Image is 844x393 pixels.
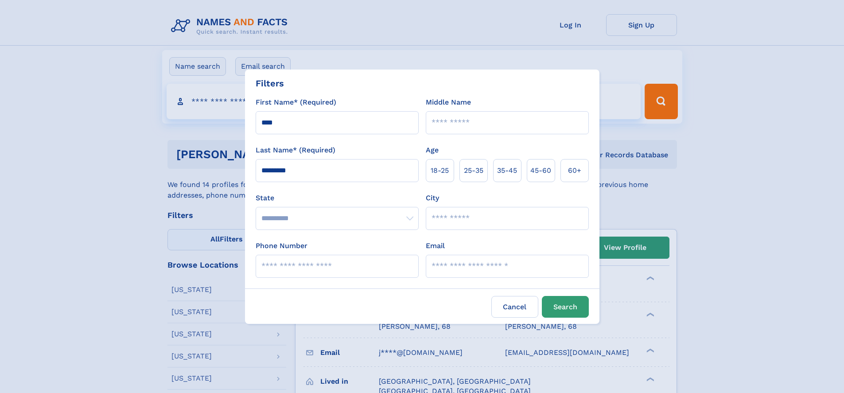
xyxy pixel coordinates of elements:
span: 18‑25 [431,165,449,176]
span: 60+ [568,165,581,176]
label: Cancel [491,296,538,318]
label: Middle Name [426,97,471,108]
label: Email [426,241,445,251]
label: City [426,193,439,203]
label: State [256,193,419,203]
div: Filters [256,77,284,90]
label: Phone Number [256,241,307,251]
label: First Name* (Required) [256,97,336,108]
span: 45‑60 [530,165,551,176]
span: 25‑35 [464,165,483,176]
button: Search [542,296,589,318]
label: Last Name* (Required) [256,145,335,156]
label: Age [426,145,439,156]
span: 35‑45 [497,165,517,176]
